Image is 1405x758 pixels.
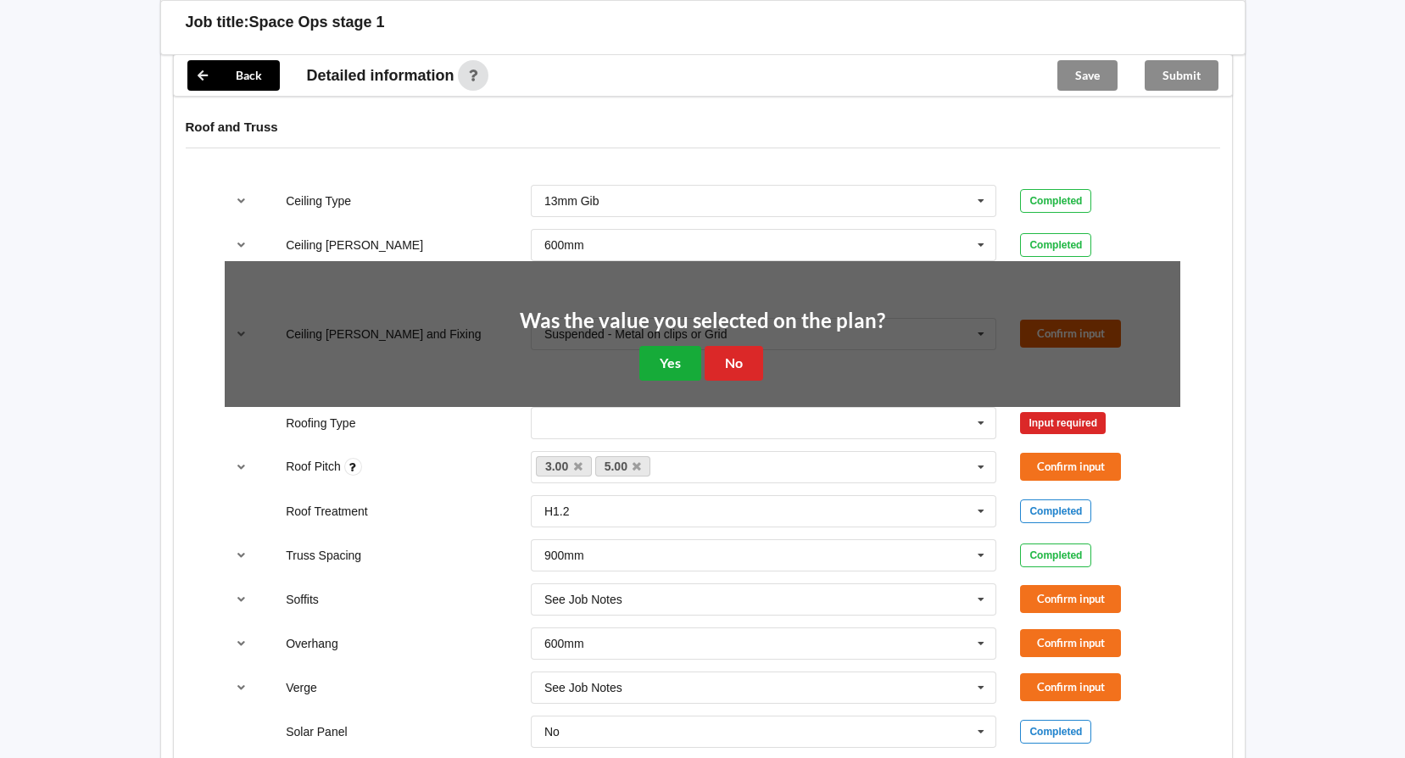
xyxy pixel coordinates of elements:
[286,549,361,562] label: Truss Spacing
[1020,543,1091,567] div: Completed
[1020,233,1091,257] div: Completed
[249,13,385,32] h3: Space Ops stage 1
[705,346,763,381] button: No
[544,239,584,251] div: 600mm
[286,593,319,606] label: Soffits
[286,725,347,738] label: Solar Panel
[286,504,368,518] label: Roof Treatment
[225,540,258,571] button: reference-toggle
[520,308,885,334] h2: Was the value you selected on the plan?
[595,456,651,477] a: 5.00
[1020,673,1121,701] button: Confirm input
[544,594,622,605] div: See Job Notes
[1020,629,1121,657] button: Confirm input
[1020,412,1106,434] div: Input required
[536,456,592,477] a: 3.00
[286,637,337,650] label: Overhang
[544,726,560,738] div: No
[225,672,258,703] button: reference-toggle
[286,194,351,208] label: Ceiling Type
[1020,453,1121,481] button: Confirm input
[544,505,570,517] div: H1.2
[286,416,355,430] label: Roofing Type
[187,60,280,91] button: Back
[544,638,584,649] div: 600mm
[186,119,1220,135] h4: Roof and Truss
[544,682,622,694] div: See Job Notes
[225,628,258,659] button: reference-toggle
[639,346,701,381] button: Yes
[1020,720,1091,744] div: Completed
[544,549,584,561] div: 900mm
[1020,585,1121,613] button: Confirm input
[1020,189,1091,213] div: Completed
[286,460,343,473] label: Roof Pitch
[1020,499,1091,523] div: Completed
[225,186,258,216] button: reference-toggle
[307,68,454,83] span: Detailed information
[186,13,249,32] h3: Job title:
[225,230,258,260] button: reference-toggle
[286,681,317,694] label: Verge
[544,195,599,207] div: 13mm Gib
[225,584,258,615] button: reference-toggle
[225,452,258,482] button: reference-toggle
[286,238,423,252] label: Ceiling [PERSON_NAME]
